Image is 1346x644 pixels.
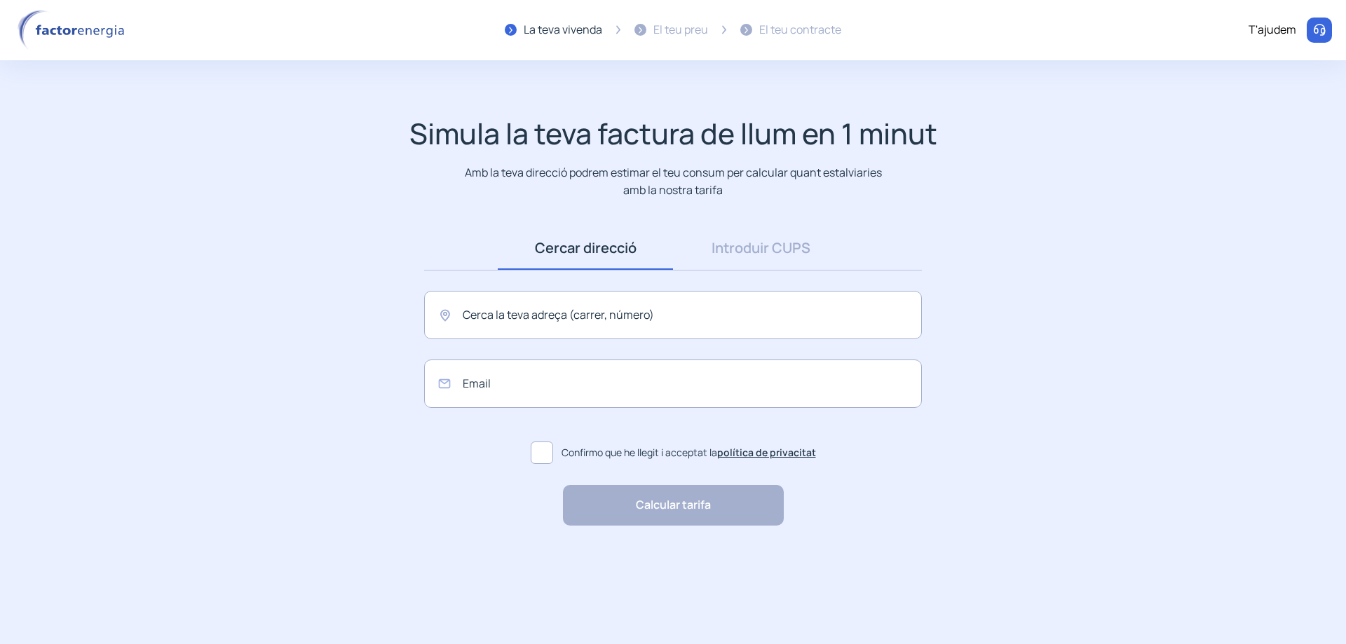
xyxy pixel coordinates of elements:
[1312,23,1326,37] img: llamar
[1249,21,1296,39] div: T'ajudem
[653,21,708,39] div: El teu preu
[759,21,841,39] div: El teu contracte
[14,10,133,50] img: logo factor
[673,226,848,270] a: Introduir CUPS
[717,446,816,459] a: política de privacitat
[707,547,805,558] img: Trustpilot
[409,116,937,151] h1: Simula la teva factura de llum en 1 minut
[562,445,816,460] span: Confirmo que he llegit i acceptat la
[524,21,602,39] div: La teva vivenda
[498,226,673,270] a: Cercar direcció
[462,164,885,198] p: Amb la teva direcció podrem estimar el teu consum per calcular quant estalviaries amb la nostra t...
[541,543,700,561] p: "Rapidesa i bon tracte al client"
